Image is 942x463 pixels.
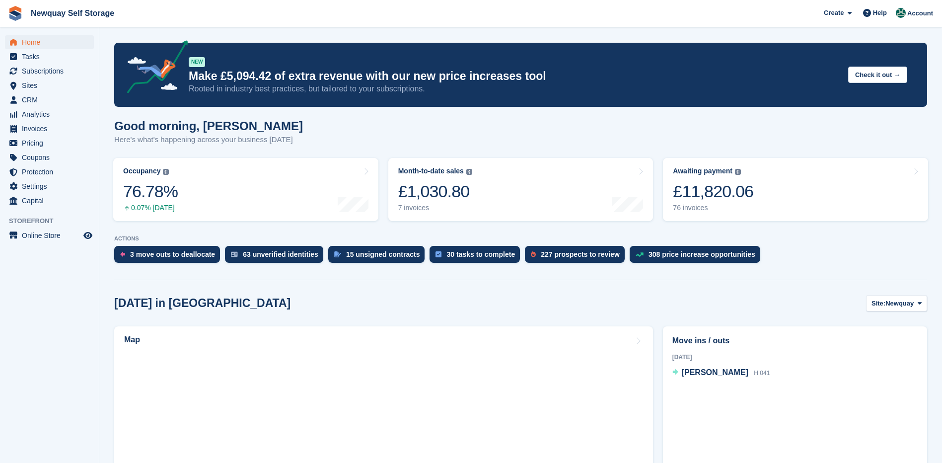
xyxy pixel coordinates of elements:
div: 3 move outs to deallocate [130,250,215,258]
span: H 041 [754,370,770,377]
a: menu [5,179,94,193]
span: Invoices [22,122,81,136]
img: icon-info-grey-7440780725fd019a000dd9b08b2336e03edf1995a4989e88bcd33f0948082b44.svg [466,169,472,175]
span: [PERSON_NAME] [682,368,748,377]
a: Newquay Self Storage [27,5,118,21]
a: menu [5,78,94,92]
div: £11,820.06 [673,181,753,202]
a: menu [5,229,94,242]
div: 0.07% [DATE] [123,204,178,212]
div: Awaiting payment [673,167,732,175]
img: verify_identity-adf6edd0f0f0b5bbfe63781bf79b02c33cf7c696d77639b501bdc392416b5a36.svg [231,251,238,257]
span: Protection [22,165,81,179]
span: Sites [22,78,81,92]
a: 308 price increase opportunities [630,246,765,268]
img: move_outs_to_deallocate_icon-f764333ba52eb49d3ac5e1228854f67142a1ed5810a6f6cc68b1a99e826820c5.svg [120,251,125,257]
div: 76 invoices [673,204,753,212]
span: Settings [22,179,81,193]
a: menu [5,64,94,78]
img: JON [896,8,906,18]
span: Newquay [885,299,914,309]
span: Analytics [22,107,81,121]
a: Preview store [82,230,94,241]
a: menu [5,35,94,49]
img: contract_signature_icon-13c848040528278c33f63329250d36e43548de30e8caae1d1a13099fd9432cc5.svg [334,251,341,257]
a: menu [5,151,94,164]
a: menu [5,107,94,121]
span: Site: [871,299,885,309]
span: Home [22,35,81,49]
a: Occupancy 76.78% 0.07% [DATE] [113,158,378,221]
div: NEW [189,57,205,67]
div: 227 prospects to review [541,250,620,258]
a: 3 move outs to deallocate [114,246,225,268]
img: price-adjustments-announcement-icon-8257ccfd72463d97f412b2fc003d46551f7dbcb40ab6d574587a9cd5c0d94... [119,40,188,97]
img: prospect-51fa495bee0391a8d652442698ab0144808aea92771e9ea1ae160a38d050c398.svg [531,251,536,257]
a: menu [5,50,94,64]
h2: [DATE] in [GEOGRAPHIC_DATA] [114,297,290,310]
img: icon-info-grey-7440780725fd019a000dd9b08b2336e03edf1995a4989e88bcd33f0948082b44.svg [735,169,741,175]
span: Online Store [22,229,81,242]
div: 15 unsigned contracts [346,250,420,258]
span: Account [907,8,933,18]
div: 30 tasks to complete [446,250,515,258]
span: Capital [22,194,81,208]
a: Awaiting payment £11,820.06 76 invoices [663,158,928,221]
div: £1,030.80 [398,181,472,202]
div: 76.78% [123,181,178,202]
a: menu [5,165,94,179]
div: [DATE] [672,353,918,362]
span: Subscriptions [22,64,81,78]
div: 308 price increase opportunities [649,250,755,258]
span: CRM [22,93,81,107]
a: menu [5,194,94,208]
a: 63 unverified identities [225,246,328,268]
span: Help [873,8,887,18]
a: menu [5,93,94,107]
img: stora-icon-8386f47178a22dfd0bd8f6a31ec36ba5ce8667c1dd55bd0f319d3a0aa187defe.svg [8,6,23,21]
h1: Good morning, [PERSON_NAME] [114,119,303,133]
button: Check it out → [848,67,907,83]
h2: Move ins / outs [672,335,918,347]
div: Occupancy [123,167,160,175]
img: task-75834270c22a3079a89374b754ae025e5fb1db73e45f91037f5363f120a921f8.svg [435,251,441,257]
div: 63 unverified identities [243,250,318,258]
a: menu [5,122,94,136]
div: 7 invoices [398,204,472,212]
a: Month-to-date sales £1,030.80 7 invoices [388,158,653,221]
h2: Map [124,335,140,344]
p: Here's what's happening across your business [DATE] [114,134,303,146]
a: menu [5,136,94,150]
button: Site: Newquay [866,295,927,311]
img: icon-info-grey-7440780725fd019a000dd9b08b2336e03edf1995a4989e88bcd33f0948082b44.svg [163,169,169,175]
p: Make £5,094.42 of extra revenue with our new price increases tool [189,69,840,83]
a: [PERSON_NAME] H 041 [672,367,770,380]
span: Coupons [22,151,81,164]
span: Create [824,8,844,18]
img: price_increase_opportunities-93ffe204e8149a01c8c9dc8f82e8f89637d9d84a8eef4429ea346261dce0b2c0.svg [636,252,644,257]
p: Rooted in industry best practices, but tailored to your subscriptions. [189,83,840,94]
span: Storefront [9,216,99,226]
a: 30 tasks to complete [430,246,525,268]
span: Pricing [22,136,81,150]
a: 227 prospects to review [525,246,630,268]
p: ACTIONS [114,235,927,242]
a: 15 unsigned contracts [328,246,430,268]
div: Month-to-date sales [398,167,464,175]
span: Tasks [22,50,81,64]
